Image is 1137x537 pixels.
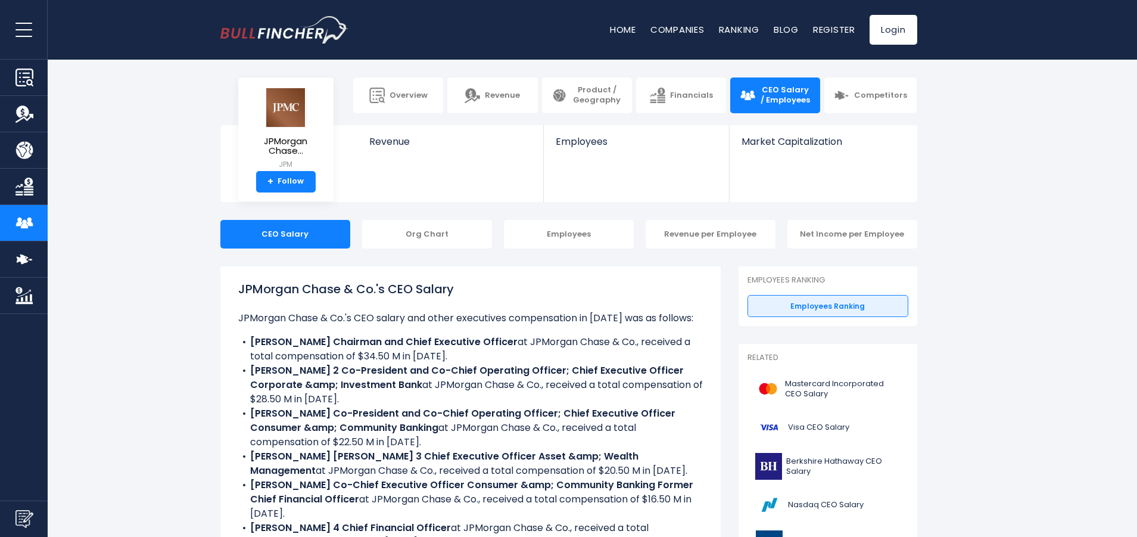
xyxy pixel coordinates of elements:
[747,489,908,522] a: Nasdaq CEO Salary
[390,91,428,101] span: Overview
[646,220,775,249] div: Revenue per Employee
[369,136,532,147] span: Revenue
[787,220,917,249] div: Net Income per Employee
[256,171,316,193] a: +Follow
[247,87,325,171] a: JPMorgan Chase... JPM
[870,15,917,45] a: Login
[755,492,784,519] img: NDAQ logo
[747,275,908,285] p: Employees Ranking
[250,521,451,535] b: [PERSON_NAME] 4 Chief Financial Officer
[747,295,908,318] a: Employees Ranking
[250,364,684,392] b: [PERSON_NAME] 2 Co-President and Co-Chief Operating Officer; Chief Executive Officer Corporate &a...
[636,77,726,113] a: Financials
[238,311,703,325] p: JPMorgan Chase & Co.'s CEO salary and other executives compensation in [DATE] was as follows:
[250,449,638,477] b: [PERSON_NAME] [PERSON_NAME] 3 Chief Executive Officer Asset &amp; Wealth Management
[788,423,849,433] span: Visa CEO Salary
[238,364,703,406] li: at JPMorgan Chase & Co., received a total compensation of $28.50 M in [DATE].
[813,23,855,36] a: Register
[730,77,820,113] a: CEO Salary / Employees
[556,136,717,147] span: Employees
[544,125,729,167] a: Employees
[747,353,908,363] p: Related
[610,23,636,36] a: Home
[755,453,783,480] img: BRK-B logo
[755,375,781,402] img: MA logo
[220,220,350,249] div: CEO Salary
[742,136,904,147] span: Market Capitalization
[250,478,693,506] b: [PERSON_NAME] Co-Chief Executive Officer Consumer &amp; Community Banking Former Chief Financial ...
[504,220,634,249] div: Employees
[248,136,324,156] span: JPMorgan Chase...
[774,23,799,36] a: Blog
[760,85,811,105] span: CEO Salary / Employees
[747,411,908,444] a: Visa CEO Salary
[238,449,703,478] li: at JPMorgan Chase & Co., received a total compensation of $20.50 M in [DATE].
[357,125,544,167] a: Revenue
[650,23,705,36] a: Companies
[362,220,492,249] div: Org Chart
[730,125,915,167] a: Market Capitalization
[542,77,632,113] a: Product / Geography
[755,414,784,441] img: V logo
[238,335,703,364] li: at JPMorgan Chase & Co., received a total compensation of $34.50 M in [DATE].
[485,91,520,101] span: Revenue
[250,335,518,349] b: [PERSON_NAME] Chairman and Chief Executive Officer
[747,373,908,405] a: Mastercard Incorporated CEO Salary
[786,457,901,477] span: Berkshire Hathaway CEO Salary
[854,91,907,101] span: Competitors
[785,379,901,399] span: Mastercard Incorporated CEO Salary
[788,500,864,510] span: Nasdaq CEO Salary
[353,77,443,113] a: Overview
[824,77,917,113] a: Competitors
[220,16,348,44] a: Go to homepage
[238,280,703,298] h1: JPMorgan Chase & Co.'s CEO Salary
[267,176,273,187] strong: +
[250,406,675,434] b: [PERSON_NAME] Co-President and Co-Chief Operating Officer; Chief Executive Officer Consumer &amp;...
[248,159,324,170] small: JPM
[238,478,703,521] li: at JPMorgan Chase & Co., received a total compensation of $16.50 M in [DATE].
[747,450,908,483] a: Berkshire Hathaway CEO Salary
[220,16,348,44] img: bullfincher logo
[670,91,713,101] span: Financials
[719,23,759,36] a: Ranking
[572,85,622,105] span: Product / Geography
[447,77,537,113] a: Revenue
[238,406,703,449] li: at JPMorgan Chase & Co., received a total compensation of $22.50 M in [DATE].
